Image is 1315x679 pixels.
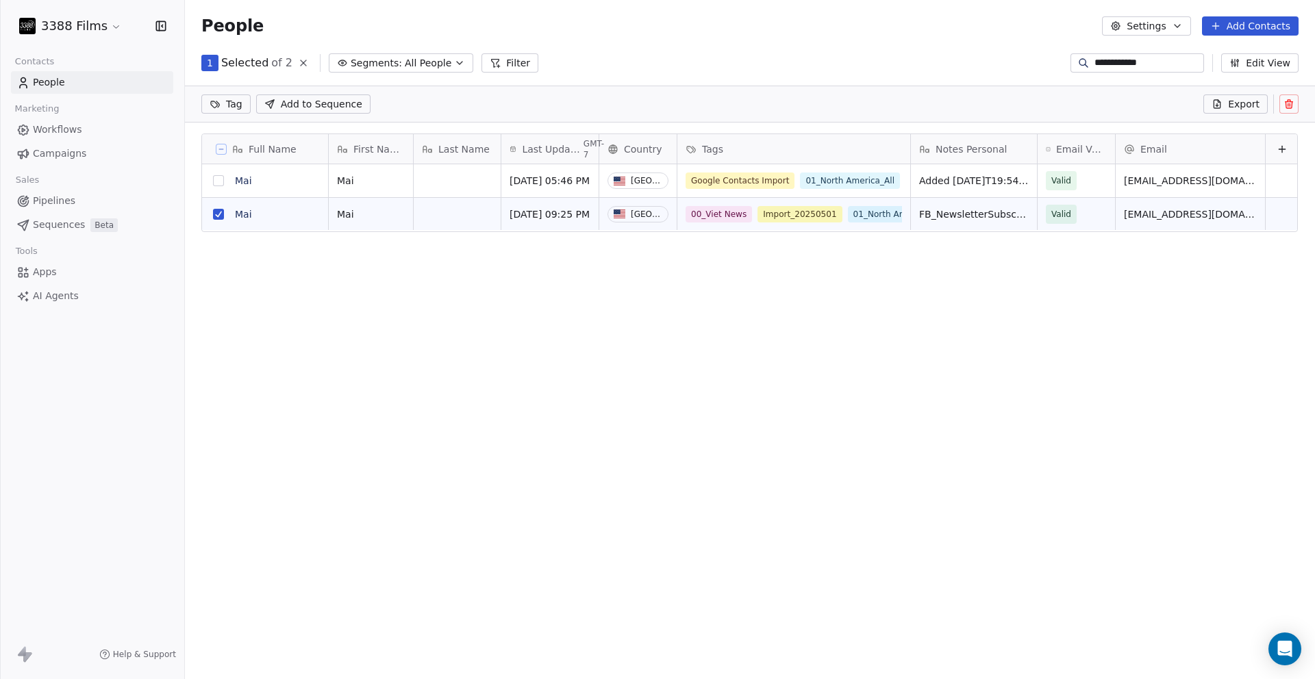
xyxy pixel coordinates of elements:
[1124,174,1257,188] span: [EMAIL_ADDRESS][DOMAIN_NAME]
[11,71,173,94] a: People
[584,138,604,160] span: GMT-7
[271,55,292,71] span: of 2
[337,207,405,221] span: Mai
[10,170,45,190] span: Sales
[414,134,501,164] div: Last Name
[1228,97,1260,111] span: Export
[1124,207,1257,221] span: [EMAIL_ADDRESS][DOMAIN_NAME]
[522,142,580,156] span: Last Updated Date
[800,172,900,189] span: 01_North America_All
[1051,207,1071,221] span: Valid
[1051,174,1071,188] span: Valid
[501,134,599,164] div: Last Updated DateGMT-7
[113,649,176,660] span: Help & Support
[11,261,173,283] a: Apps
[33,265,57,279] span: Apps
[9,99,65,119] span: Marketing
[19,18,36,34] img: 3388Films_Logo_White.jpg
[16,14,125,38] button: 3388 Films
[438,142,490,156] span: Last Name
[201,94,251,114] button: Tag
[1102,16,1190,36] button: Settings
[1203,94,1268,114] button: Export
[351,56,402,71] span: Segments:
[33,218,85,232] span: Sequences
[702,142,723,156] span: Tags
[1221,53,1299,73] button: Edit View
[329,134,413,164] div: First Name
[10,241,43,261] span: Tools
[919,174,1029,188] span: Added [DATE]T19:54:23+0000 via Pabbly Connect, Location Country: [GEOGRAPHIC_DATA], Facebook Lead...
[226,97,242,111] span: Tag
[481,53,538,73] button: Filter
[201,55,218,71] button: 1
[1038,134,1115,164] div: Email Verification Status
[510,207,590,221] span: [DATE] 09:25 PM
[235,175,252,186] a: Mai
[329,164,1299,651] div: grid
[33,194,75,208] span: Pipelines
[624,142,662,156] span: Country
[11,214,173,236] a: SequencesBeta
[510,174,590,188] span: [DATE] 05:46 PM
[1140,142,1167,156] span: Email
[1268,632,1301,665] div: Open Intercom Messenger
[207,56,213,70] span: 1
[919,207,1029,221] span: FB_NewsletterSubscribers_US_20250109, Location Country: [GEOGRAPHIC_DATA], Date: [DATE]
[281,97,362,111] span: Add to Sequence
[11,285,173,307] a: AI Agents
[202,134,328,164] div: Full Name
[936,142,1007,156] span: Notes Personal
[33,75,65,90] span: People
[1056,142,1107,156] span: Email Verification Status
[599,134,677,164] div: Country
[911,134,1037,164] div: Notes Personal
[1116,134,1265,164] div: Email
[201,16,264,36] span: People
[99,649,176,660] a: Help & Support
[41,17,108,35] span: 3388 Films
[11,142,173,165] a: Campaigns
[235,209,252,220] a: Mai
[686,172,794,189] span: Google Contacts Import
[11,118,173,141] a: Workflows
[405,56,451,71] span: All People
[686,206,752,222] span: 00_Viet News
[353,142,405,156] span: First Name
[33,289,79,303] span: AI Agents
[202,164,329,651] div: grid
[256,94,371,114] button: Add to Sequence
[677,134,910,164] div: Tags
[221,55,268,71] span: Selected
[11,190,173,212] a: Pipelines
[33,123,82,137] span: Workflows
[757,206,842,222] span: Import_20250501
[1202,16,1299,36] button: Add Contacts
[848,206,948,222] span: 01_North America_All
[631,209,662,219] div: [GEOGRAPHIC_DATA]
[33,146,86,161] span: Campaigns
[9,51,60,72] span: Contacts
[337,174,405,188] span: Mai
[90,218,118,232] span: Beta
[249,142,297,156] span: Full Name
[631,176,662,185] div: [GEOGRAPHIC_DATA]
